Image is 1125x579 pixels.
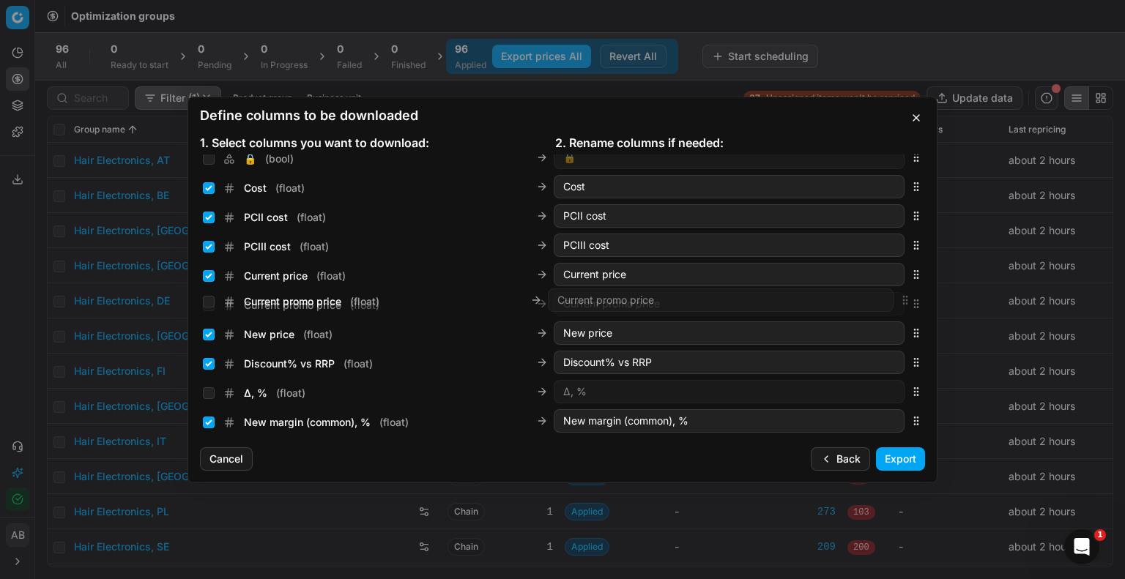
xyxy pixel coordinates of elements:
[244,327,294,342] span: New price
[244,356,335,371] span: Discount% vs RRP
[1094,529,1106,541] span: 1
[244,210,288,225] span: PCII cost
[200,134,555,152] div: 1. Select columns you want to download:
[276,386,305,400] span: ( float )
[350,298,379,313] span: ( float )
[244,298,341,313] span: Current promo price
[316,269,346,283] span: ( float )
[876,447,925,471] button: Export
[244,269,308,283] span: Current price
[244,239,291,254] span: PCIII cost
[244,181,267,195] span: Cost
[297,210,326,225] span: ( float )
[1064,529,1099,564] iframe: Intercom live chat
[200,447,253,471] button: Cancel
[244,386,267,400] span: Δ, %
[200,109,925,122] h2: Define columns to be downloaded
[344,356,373,371] span: ( float )
[244,415,371,430] span: New margin (common), %
[303,327,333,342] span: ( float )
[244,152,256,166] span: 🔒
[300,239,329,254] span: ( float )
[811,447,870,471] button: Back
[265,152,294,166] span: ( bool )
[275,181,305,195] span: ( float )
[555,134,910,152] div: 2. Rename columns if needed:
[379,415,409,430] span: ( float )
